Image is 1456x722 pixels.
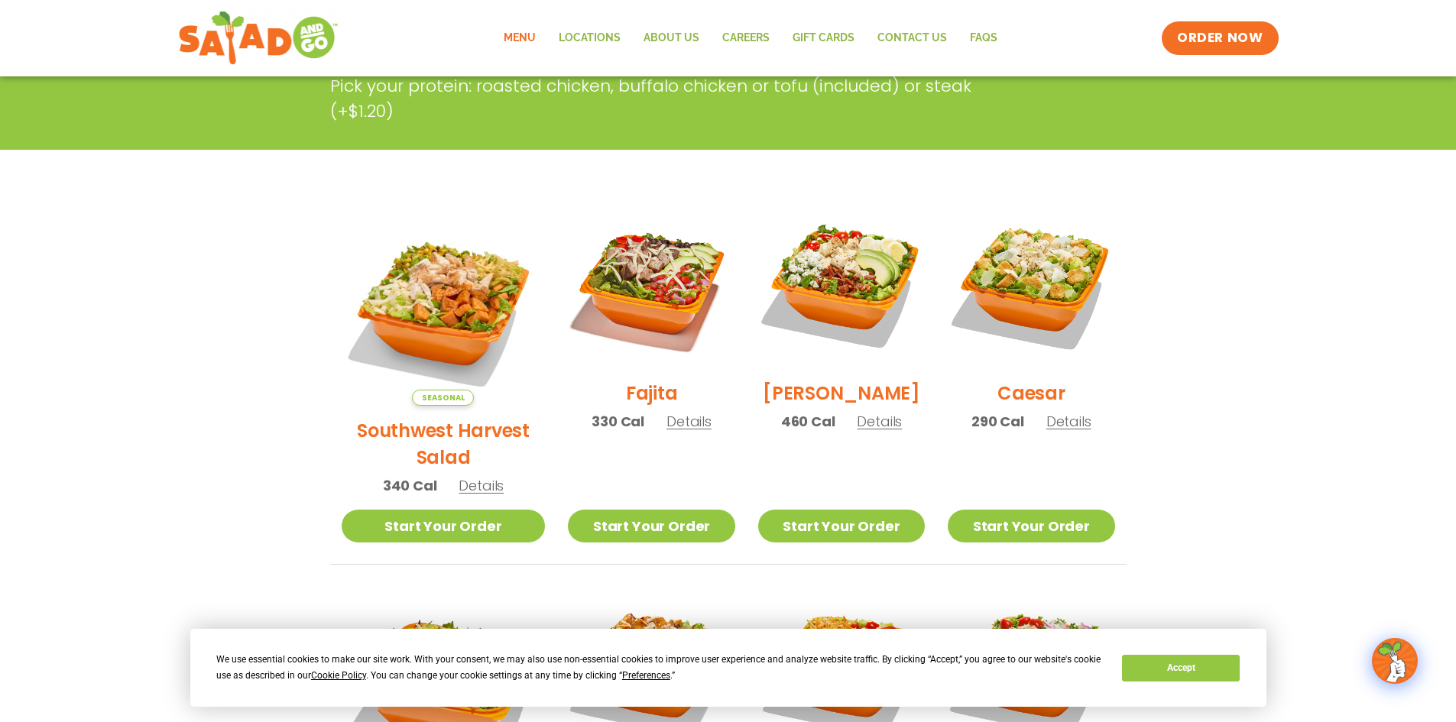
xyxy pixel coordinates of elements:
[781,411,835,432] span: 460 Cal
[632,21,711,56] a: About Us
[592,411,644,432] span: 330 Cal
[568,202,734,368] img: Product photo for Fajita Salad
[1373,639,1416,682] img: wpChatIcon
[997,380,1065,406] h2: Caesar
[342,417,546,471] h2: Southwest Harvest Salad
[948,510,1114,542] a: Start Your Order
[948,202,1114,368] img: Product photo for Caesar Salad
[1046,412,1091,431] span: Details
[763,380,920,406] h2: [PERSON_NAME]
[1122,655,1240,682] button: Accept
[958,21,1009,56] a: FAQs
[568,510,734,542] a: Start Your Order
[342,510,546,542] a: Start Your Order
[1162,21,1278,55] a: ORDER NOW
[626,380,678,406] h2: Fajita
[758,510,925,542] a: Start Your Order
[178,8,339,69] img: new-SAG-logo-768×292
[330,73,1010,124] p: Pick your protein: roasted chicken, buffalo chicken or tofu (included) or steak (+$1.20)
[459,476,504,495] span: Details
[383,475,437,496] span: 340 Cal
[216,652,1104,684] div: We use essential cookies to make our site work. With your consent, we may also use non-essential ...
[857,412,902,431] span: Details
[492,21,1009,56] nav: Menu
[866,21,958,56] a: Contact Us
[342,202,546,406] img: Product photo for Southwest Harvest Salad
[412,390,474,406] span: Seasonal
[1177,29,1263,47] span: ORDER NOW
[711,21,781,56] a: Careers
[311,670,366,681] span: Cookie Policy
[492,21,547,56] a: Menu
[971,411,1024,432] span: 290 Cal
[758,202,925,368] img: Product photo for Cobb Salad
[666,412,712,431] span: Details
[781,21,866,56] a: GIFT CARDS
[622,670,670,681] span: Preferences
[190,629,1266,707] div: Cookie Consent Prompt
[547,21,632,56] a: Locations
